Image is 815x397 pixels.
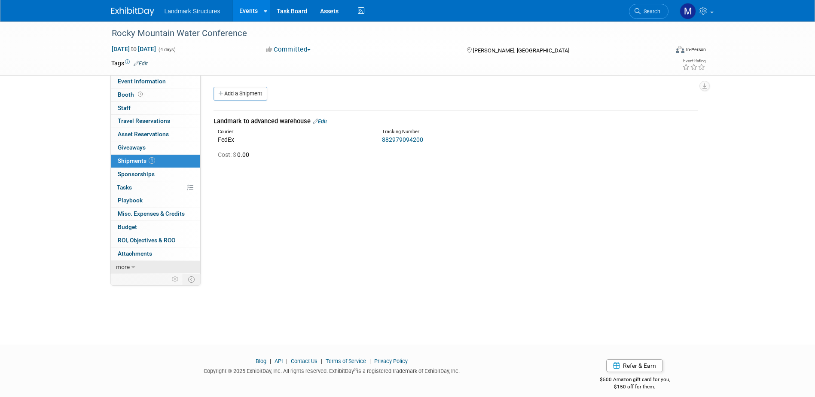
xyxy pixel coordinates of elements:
[382,128,574,135] div: Tracking Number:
[118,78,166,85] span: Event Information
[111,115,200,128] a: Travel Reservations
[111,261,200,274] a: more
[682,59,705,63] div: Event Rating
[111,221,200,234] a: Budget
[118,144,146,151] span: Giveaways
[214,87,267,101] a: Add a Shipment
[111,365,553,375] div: Copyright © 2025 ExhibitDay, Inc. All rights reserved. ExhibitDay is a registered trademark of Ex...
[111,247,200,260] a: Attachments
[319,358,324,364] span: |
[641,8,660,15] span: Search
[118,131,169,137] span: Asset Reservations
[263,45,314,54] button: Committed
[686,46,706,53] div: In-Person
[111,75,200,88] a: Event Information
[158,47,176,52] span: (4 days)
[111,155,200,168] a: Shipments1
[275,358,283,364] a: API
[118,117,170,124] span: Travel Reservations
[218,128,369,135] div: Courier:
[111,7,154,16] img: ExhibitDay
[382,136,423,143] a: 882979094200
[218,135,369,144] div: FedEx
[136,91,144,98] span: Booth not reserved yet
[111,89,200,101] a: Booth
[284,358,290,364] span: |
[118,171,155,177] span: Sponsorships
[118,210,185,217] span: Misc. Expenses & Credits
[118,197,143,204] span: Playbook
[118,157,155,164] span: Shipments
[111,208,200,220] a: Misc. Expenses & Credits
[111,181,200,194] a: Tasks
[118,250,152,257] span: Attachments
[117,184,132,191] span: Tasks
[111,102,200,115] a: Staff
[111,194,200,207] a: Playbook
[629,4,668,19] a: Search
[326,358,366,364] a: Terms of Service
[354,367,357,372] sup: ®
[168,274,183,285] td: Personalize Event Tab Strip
[111,168,200,181] a: Sponsorships
[218,151,237,158] span: Cost: $
[214,117,698,126] div: Landmark to advanced warehouse
[118,91,144,98] span: Booth
[473,47,569,54] span: [PERSON_NAME], [GEOGRAPHIC_DATA]
[134,61,148,67] a: Edit
[268,358,273,364] span: |
[606,359,663,372] a: Refer & Earn
[565,383,704,391] div: $150 off for them.
[256,358,266,364] a: Blog
[618,45,706,58] div: Event Format
[109,26,656,41] div: Rocky Mountain Water Conference
[111,45,156,53] span: [DATE] [DATE]
[111,234,200,247] a: ROI, Objectives & ROO
[676,46,684,53] img: Format-Inperson.png
[313,118,327,125] a: Edit
[111,59,148,67] td: Tags
[111,141,200,154] a: Giveaways
[291,358,317,364] a: Contact Us
[149,157,155,164] span: 1
[165,8,220,15] span: Landmark Structures
[367,358,373,364] span: |
[565,370,704,390] div: $500 Amazon gift card for you,
[130,46,138,52] span: to
[118,223,137,230] span: Budget
[111,128,200,141] a: Asset Reservations
[118,104,131,111] span: Staff
[118,237,175,244] span: ROI, Objectives & ROO
[680,3,696,19] img: Maryann Tijerina
[116,263,130,270] span: more
[218,151,253,158] span: 0.00
[183,274,200,285] td: Toggle Event Tabs
[374,358,408,364] a: Privacy Policy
